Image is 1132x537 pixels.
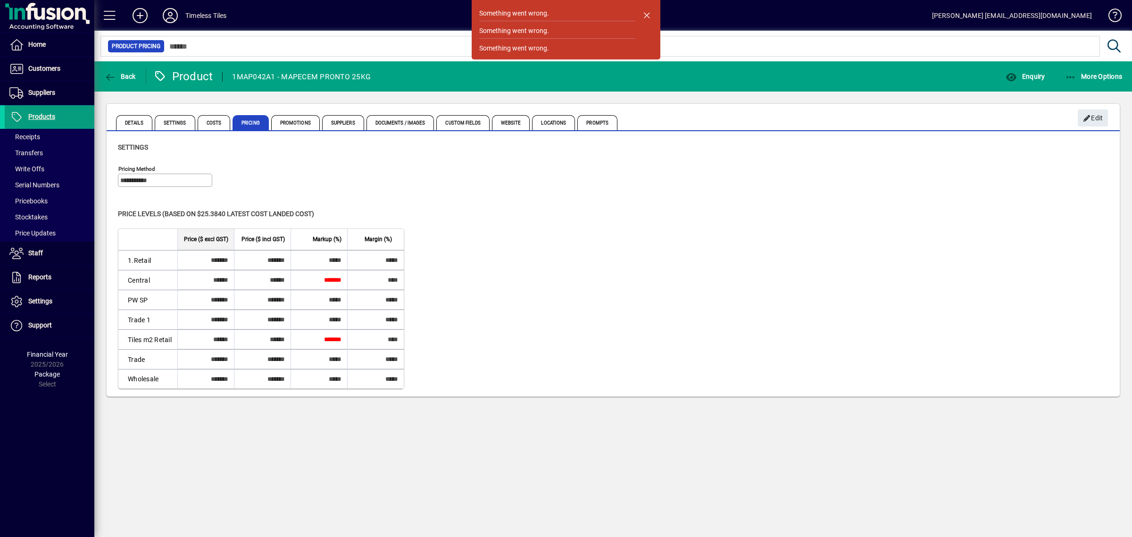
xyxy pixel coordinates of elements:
[9,181,59,189] span: Serial Numbers
[313,234,341,244] span: Markup (%)
[322,115,364,130] span: Suppliers
[27,351,68,358] span: Financial Year
[5,266,94,289] a: Reports
[436,115,489,130] span: Custom Fields
[365,234,392,244] span: Margin (%)
[118,143,148,151] span: Settings
[5,290,94,313] a: Settings
[28,297,52,305] span: Settings
[5,193,94,209] a: Pricebooks
[9,229,56,237] span: Price Updates
[366,115,434,130] span: Documents / Images
[1006,73,1045,80] span: Enquiry
[125,7,155,24] button: Add
[1083,110,1103,126] span: Edit
[118,349,177,369] td: Trade
[1101,2,1120,33] a: Knowledge Base
[5,33,94,57] a: Home
[9,197,48,205] span: Pricebooks
[5,314,94,337] a: Support
[118,369,177,388] td: Wholesale
[116,115,152,130] span: Details
[9,149,43,157] span: Transfers
[112,42,160,51] span: Product Pricing
[28,273,51,281] span: Reports
[5,145,94,161] a: Transfers
[577,115,617,130] span: Prompts
[232,69,371,84] div: 1MAP042A1 - MAPECEM PRONTO 25KG
[5,242,94,265] a: Staff
[118,310,177,329] td: Trade 1
[532,115,575,130] span: Locations
[185,8,226,23] div: Timeless Tiles
[28,89,55,96] span: Suppliers
[118,250,177,270] td: 1.Retail
[34,370,60,378] span: Package
[184,234,228,244] span: Price ($ excl GST)
[118,166,155,172] mat-label: Pricing method
[233,115,269,130] span: Pricing
[118,210,314,218] span: Price levels (based on $25.3840 Latest cost landed cost)
[9,165,44,173] span: Write Offs
[104,73,136,80] span: Back
[28,65,60,72] span: Customers
[28,249,43,257] span: Staff
[5,209,94,225] a: Stocktakes
[9,213,48,221] span: Stocktakes
[9,133,40,141] span: Receipts
[1065,73,1123,80] span: More Options
[28,113,55,120] span: Products
[5,129,94,145] a: Receipts
[155,7,185,24] button: Profile
[28,321,52,329] span: Support
[118,329,177,349] td: Tiles m2 Retail
[118,270,177,290] td: Central
[155,115,195,130] span: Settings
[5,161,94,177] a: Write Offs
[198,115,231,130] span: Costs
[5,57,94,81] a: Customers
[1003,68,1047,85] button: Enquiry
[118,290,177,310] td: PW SP
[492,115,530,130] span: Website
[1063,68,1125,85] button: More Options
[28,41,46,48] span: Home
[5,81,94,105] a: Suppliers
[932,8,1092,23] div: [PERSON_NAME] [EMAIL_ADDRESS][DOMAIN_NAME]
[1078,109,1108,126] button: Edit
[5,225,94,241] a: Price Updates
[241,234,285,244] span: Price ($ incl GST)
[94,68,146,85] app-page-header-button: Back
[102,68,138,85] button: Back
[153,69,213,84] div: Product
[271,115,320,130] span: Promotions
[5,177,94,193] a: Serial Numbers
